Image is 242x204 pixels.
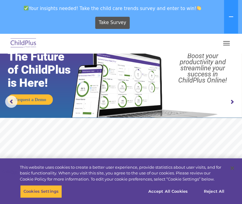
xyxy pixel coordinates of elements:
a: Take Survey [95,17,130,29]
button: Cookies Settings [20,185,62,198]
a: Request a Demo [8,94,53,105]
rs-layer: The Future of ChildPlus is Here! [8,50,85,90]
button: Accept All Cookies [145,185,191,198]
rs-layer: Boost your productivity and streamline your success in ChildPlus Online! [167,53,239,83]
img: 👏 [197,6,201,10]
button: Reject All [195,185,233,198]
span: Take Survey [99,17,126,28]
div: This website uses cookies to create a better user experience, provide statistics about user visit... [20,164,225,182]
button: Close [226,161,239,175]
img: ChildPlus by Procare Solutions [9,36,38,51]
img: ✅ [24,6,28,10]
span: Your insights needed! Take the child care trends survey and enter to win! [2,2,223,14]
